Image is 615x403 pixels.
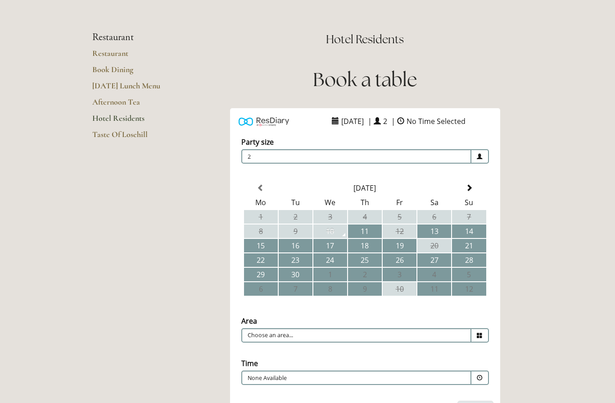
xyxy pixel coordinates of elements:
[383,253,416,267] td: 26
[417,268,451,281] td: 4
[383,268,416,281] td: 3
[452,239,486,252] td: 21
[279,253,312,267] td: 23
[368,116,372,126] span: |
[452,210,486,224] td: 7
[417,224,451,238] td: 13
[313,210,347,224] td: 3
[417,210,451,224] td: 6
[248,374,411,382] p: None Available
[391,116,395,126] span: |
[239,115,289,128] img: Powered by ResDiary
[244,210,278,224] td: 1
[417,253,451,267] td: 27
[383,196,416,209] th: Fr
[279,210,312,224] td: 2
[92,97,178,113] a: Afternoon Tea
[313,224,347,238] td: 10
[466,184,473,192] span: Next Month
[383,224,416,238] td: 12
[92,113,178,129] a: Hotel Residents
[348,196,382,209] th: Th
[279,282,312,296] td: 7
[241,358,258,368] label: Time
[207,32,523,47] h2: Hotel Residents
[339,114,366,128] span: [DATE]
[348,253,382,267] td: 25
[92,32,178,43] li: Restaurant
[241,149,471,164] span: 2
[348,239,382,252] td: 18
[244,253,278,267] td: 22
[348,282,382,296] td: 9
[313,196,347,209] th: We
[244,268,278,281] td: 29
[244,224,278,238] td: 8
[244,282,278,296] td: 6
[383,210,416,224] td: 5
[92,81,178,97] a: [DATE] Lunch Menu
[92,64,178,81] a: Book Dining
[348,268,382,281] td: 2
[207,66,523,93] h1: Book a table
[244,196,278,209] th: Mo
[313,239,347,252] td: 17
[452,224,486,238] td: 14
[381,114,389,128] span: 2
[92,129,178,146] a: Taste Of Losehill
[313,282,347,296] td: 8
[92,48,178,64] a: Restaurant
[279,239,312,252] td: 16
[313,268,347,281] td: 1
[383,239,416,252] td: 19
[452,196,486,209] th: Su
[404,114,468,128] span: No Time Selected
[244,239,278,252] td: 15
[279,224,312,238] td: 9
[257,184,264,192] span: Previous Month
[279,196,312,209] th: Tu
[241,316,257,326] label: Area
[383,282,416,296] td: 10
[348,210,382,224] td: 4
[313,253,347,267] td: 24
[279,268,312,281] td: 30
[279,181,452,195] th: Select Month
[417,196,451,209] th: Sa
[452,253,486,267] td: 28
[417,282,451,296] td: 11
[452,282,486,296] td: 12
[417,239,451,252] td: 20
[348,224,382,238] td: 11
[241,137,274,147] label: Party size
[452,268,486,281] td: 5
